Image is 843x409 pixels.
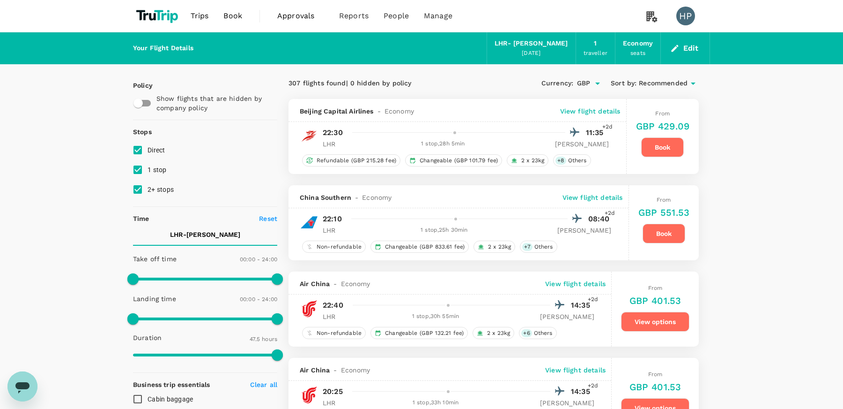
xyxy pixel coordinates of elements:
[584,49,607,58] div: traveller
[133,128,152,136] strong: Stops
[133,381,210,388] strong: Business trip essentials
[560,106,621,116] p: View flight details
[250,380,277,389] p: Clear all
[621,312,689,332] button: View options
[240,256,277,263] span: 00:00 - 24:00
[300,386,318,404] img: CA
[629,379,681,394] h6: GBP 401.53
[473,327,514,339] div: 2 x 23kg
[148,166,167,174] span: 1 stop
[384,10,409,22] span: People
[313,329,365,337] span: Non-refundable
[341,279,370,288] span: Economy
[591,77,604,90] button: Open
[133,6,183,26] img: TruTrip logo
[518,157,548,165] span: 2 x 23kg
[170,230,240,239] p: LHR - [PERSON_NAME]
[352,312,519,321] div: 1 stop , 30h 55min
[300,106,374,116] span: Beijing Capital Airlines
[133,81,141,90] p: Policy
[586,127,609,138] p: 11:35
[522,49,540,58] div: [DATE]
[588,213,612,225] p: 08:40
[370,241,469,253] div: Changeable (GBP 833.61 fee)
[302,241,366,253] div: Non-refundable
[594,38,597,49] div: 1
[588,295,598,304] span: +2d
[648,371,663,378] span: From
[259,214,277,223] p: Reset
[540,398,594,408] p: [PERSON_NAME]
[381,329,467,337] span: Changeable (GBP 132.21 fee)
[571,300,594,311] p: 14:35
[362,193,392,202] span: Economy
[638,205,690,220] h6: GBP 551.53
[522,243,532,251] span: + 7
[302,327,366,339] div: Non-refundable
[223,10,242,22] span: Book
[630,49,645,58] div: seats
[148,186,174,193] span: 2+ stops
[555,157,566,165] span: + 8
[605,209,615,218] span: +2d
[323,139,346,149] p: LHR
[374,106,385,116] span: -
[557,226,612,235] p: [PERSON_NAME]
[643,224,685,243] button: Book
[639,78,688,89] span: Recommended
[133,254,177,264] p: Take off time
[352,398,519,408] div: 1 stop , 33h 10min
[352,139,534,149] div: 1 stop , 28h 5min
[571,386,594,397] p: 14:35
[602,122,613,132] span: +2d
[545,279,606,288] p: View flight details
[655,110,670,117] span: From
[636,119,690,134] h6: GBP 429.09
[553,154,591,167] div: +8Others
[370,327,468,339] div: Changeable (GBP 132.21 fee)
[416,157,502,165] span: Changeable (GBP 101.79 fee)
[323,300,343,311] p: 22:40
[629,293,681,308] h6: GBP 401.53
[323,386,343,397] p: 20:25
[545,365,606,375] p: View flight details
[473,241,515,253] div: 2 x 23kg
[540,312,594,321] p: [PERSON_NAME]
[424,10,452,22] span: Manage
[648,285,663,291] span: From
[323,312,346,321] p: LHR
[588,381,598,391] span: +2d
[330,279,340,288] span: -
[381,243,468,251] span: Changeable (GBP 833.61 fee)
[133,214,149,223] p: Time
[385,106,414,116] span: Economy
[323,226,346,235] p: LHR
[240,296,277,303] span: 00:00 - 24:00
[405,154,502,167] div: Changeable (GBP 101.79 fee)
[676,7,695,25] div: HP
[133,294,176,303] p: Landing time
[623,38,653,49] div: Economy
[657,197,671,203] span: From
[300,299,318,318] img: CA
[495,38,568,49] div: LHR - [PERSON_NAME]
[668,41,702,56] button: Edit
[341,365,370,375] span: Economy
[323,213,342,225] p: 22:10
[133,43,193,53] div: Your Flight Details
[562,193,623,202] p: View flight details
[191,10,209,22] span: Trips
[148,395,193,403] span: Cabin baggage
[313,243,365,251] span: Non-refundable
[148,146,165,154] span: Direct
[641,137,684,157] button: Book
[323,398,346,408] p: LHR
[313,157,400,165] span: Refundable (GBP 215.28 fee)
[484,243,515,251] span: 2 x 23kg
[277,10,324,22] span: Approvals
[156,94,271,113] p: Show flights that are hidden by company policy
[564,157,591,165] span: Others
[323,127,343,138] p: 22:30
[507,154,548,167] div: 2 x 23kg
[300,365,330,375] span: Air China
